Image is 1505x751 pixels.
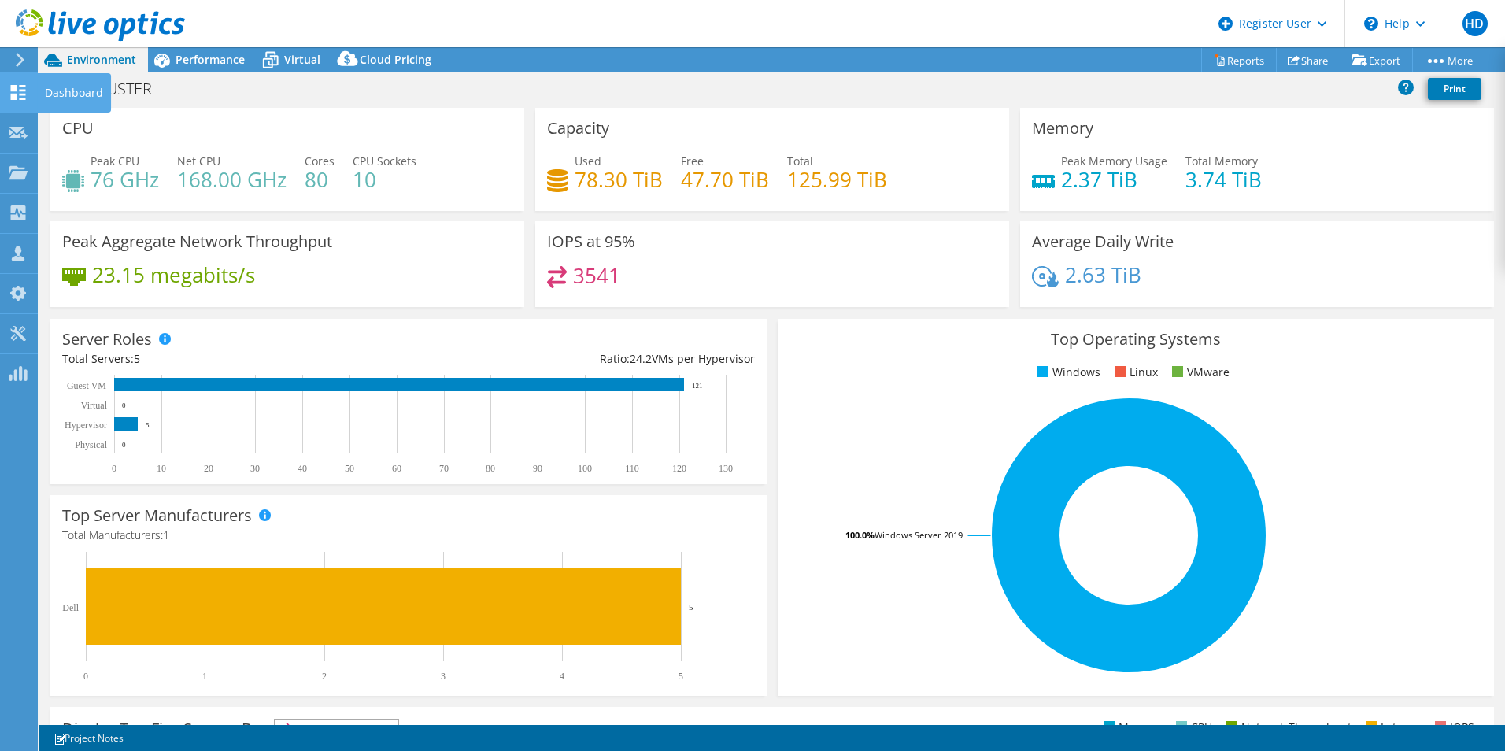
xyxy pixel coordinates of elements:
a: Export [1340,48,1413,72]
text: 60 [392,463,401,474]
text: 0 [112,463,116,474]
li: Network Throughput [1222,719,1352,736]
text: 90 [533,463,542,474]
tspan: Windows Server 2019 [875,529,963,541]
text: 0 [122,441,126,449]
h3: Top Server Manufacturers [62,507,252,524]
span: Total Memory [1185,154,1258,168]
span: CPU Sockets [353,154,416,168]
li: Memory [1100,719,1162,736]
h4: 2.63 TiB [1065,266,1141,283]
h3: Top Operating Systems [789,331,1482,348]
span: Virtual [284,52,320,67]
span: Environment [67,52,136,67]
text: 5 [679,671,683,682]
h4: 2.37 TiB [1061,171,1167,188]
h4: 47.70 TiB [681,171,769,188]
text: 100 [578,463,592,474]
div: Total Servers: [62,350,409,368]
li: CPU [1172,719,1212,736]
text: 20 [204,463,213,474]
text: 5 [146,421,150,429]
h4: 10 [353,171,416,188]
text: 10 [157,463,166,474]
span: Net CPU [177,154,220,168]
h3: Server Roles [62,331,152,348]
span: Peak CPU [91,154,139,168]
text: 40 [298,463,307,474]
span: Total [787,154,813,168]
text: 121 [692,382,703,390]
text: Guest VM [67,380,106,391]
li: IOPS [1431,719,1474,736]
text: 1 [202,671,207,682]
text: 4 [560,671,564,682]
h4: 23.15 megabits/s [92,266,255,283]
text: 70 [439,463,449,474]
li: Windows [1034,364,1100,381]
text: 120 [672,463,686,474]
text: 5 [689,602,693,612]
a: Project Notes [43,728,135,748]
h4: 76 GHz [91,171,159,188]
span: 5 [134,351,140,366]
text: 2 [322,671,327,682]
span: HD [1462,11,1488,36]
span: Cores [305,154,335,168]
h3: Average Daily Write [1032,233,1174,250]
text: Dell [62,602,79,613]
text: 0 [122,401,126,409]
h1: ELK-CLUSTER [51,80,176,98]
a: Print [1428,78,1481,100]
h4: 78.30 TiB [575,171,663,188]
h3: Peak Aggregate Network Throughput [62,233,332,250]
text: Hypervisor [65,420,107,431]
h3: IOPS at 95% [547,233,635,250]
a: Reports [1201,48,1277,72]
span: Used [575,154,601,168]
a: More [1412,48,1485,72]
text: 130 [719,463,733,474]
span: Cloud Pricing [360,52,431,67]
h4: Total Manufacturers: [62,527,755,544]
span: Performance [176,52,245,67]
text: 50 [345,463,354,474]
text: 80 [486,463,495,474]
div: Ratio: VMs per Hypervisor [409,350,755,368]
text: 30 [250,463,260,474]
div: Dashboard [37,73,111,113]
text: 0 [83,671,88,682]
h4: 168.00 GHz [177,171,287,188]
li: Latency [1362,719,1421,736]
span: 24.2 [630,351,652,366]
text: 3 [441,671,446,682]
text: Virtual [81,400,108,411]
span: IOPS [275,720,398,738]
h4: 3541 [573,267,620,284]
span: Peak Memory Usage [1061,154,1167,168]
li: VMware [1168,364,1230,381]
li: Linux [1111,364,1158,381]
tspan: 100.0% [845,529,875,541]
h3: CPU [62,120,94,137]
span: Free [681,154,704,168]
h3: Memory [1032,120,1093,137]
h4: 3.74 TiB [1185,171,1262,188]
h4: 125.99 TiB [787,171,887,188]
h4: 80 [305,171,335,188]
svg: \n [1364,17,1378,31]
h3: Capacity [547,120,609,137]
text: 110 [625,463,639,474]
span: 1 [163,527,169,542]
a: Share [1276,48,1340,72]
text: Physical [75,439,107,450]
